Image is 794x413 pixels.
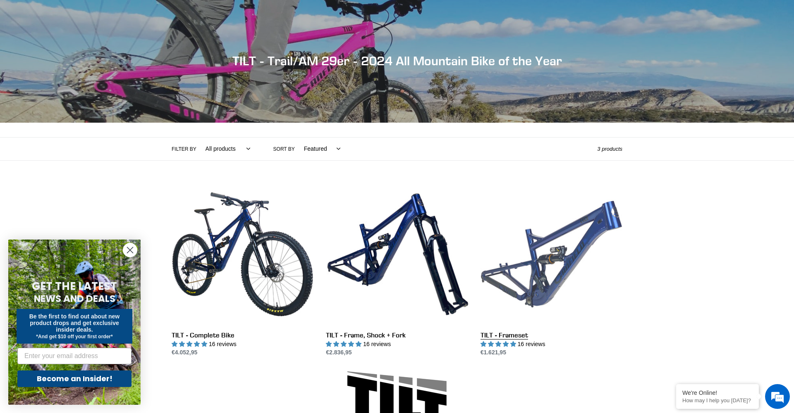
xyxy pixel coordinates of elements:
[34,292,115,305] span: NEWS AND DEALS
[17,370,132,387] button: Become an Insider!
[273,145,295,153] label: Sort by
[17,348,132,364] input: Enter your email address
[682,397,753,404] p: How may I help you today?
[32,279,117,294] span: GET THE LATEST
[172,145,196,153] label: Filter by
[232,53,562,68] span: TILT - Trail/AM 29er - 2024 All Mountain Bike of the Year
[123,243,137,257] button: Close dialog
[682,389,753,396] div: We're Online!
[597,146,622,152] span: 3 products
[29,313,120,333] span: Be the first to find out about new product drops and get exclusive insider deals.
[36,334,112,339] span: *And get $10 off your first order*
